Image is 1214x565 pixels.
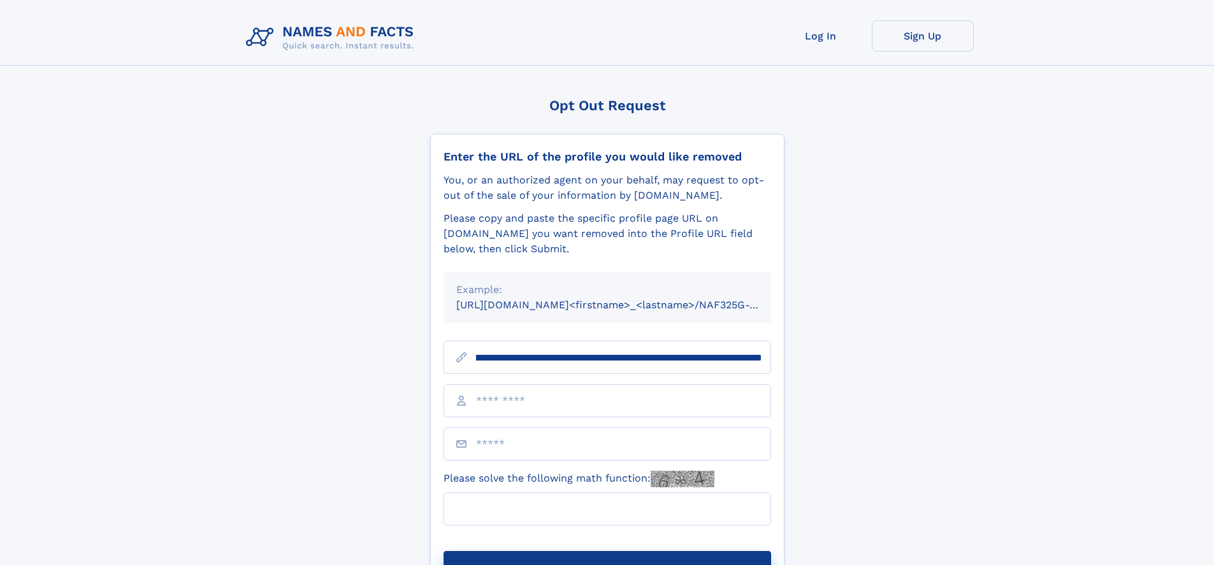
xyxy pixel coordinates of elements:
[444,150,771,164] div: Enter the URL of the profile you would like removed
[444,471,714,487] label: Please solve the following math function:
[430,97,784,113] div: Opt Out Request
[444,173,771,203] div: You, or an authorized agent on your behalf, may request to opt-out of the sale of your informatio...
[770,20,872,52] a: Log In
[872,20,974,52] a: Sign Up
[456,282,758,297] div: Example:
[456,299,795,311] small: [URL][DOMAIN_NAME]<firstname>_<lastname>/NAF325G-xxxxxxxx
[444,211,771,257] div: Please copy and paste the specific profile page URL on [DOMAIN_NAME] you want removed into the Pr...
[241,20,424,55] img: Logo Names and Facts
